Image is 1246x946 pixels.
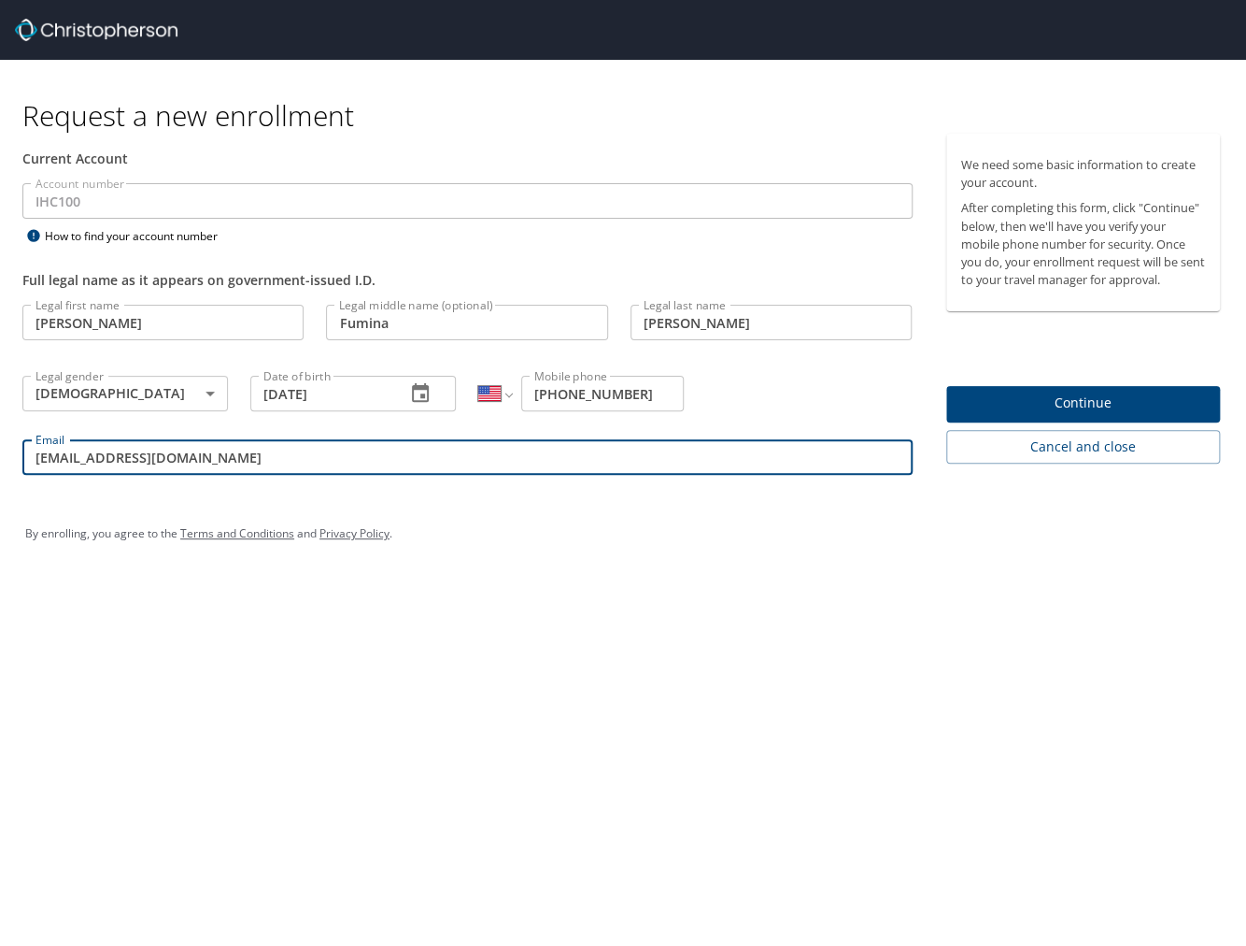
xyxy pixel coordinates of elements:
[961,156,1206,192] p: We need some basic information to create your account.
[250,376,390,411] input: MM/DD/YYYY
[22,149,913,168] div: Current Account
[22,97,1235,134] h1: Request a new enrollment
[946,386,1221,423] button: Continue
[180,525,294,541] a: Terms and Conditions
[961,436,1206,459] span: Cancel and close
[946,430,1221,465] button: Cancel and close
[22,376,228,411] div: [DEMOGRAPHIC_DATA]
[961,199,1206,289] p: After completing this form, click "Continue" below, then we'll have you verify your mobile phone ...
[22,224,256,248] div: How to find your account number
[961,392,1206,415] span: Continue
[521,376,684,411] input: Enter phone number
[22,270,913,290] div: Full legal name as it appears on government-issued I.D.
[319,525,389,541] a: Privacy Policy
[25,510,1221,557] div: By enrolling, you agree to the and .
[15,19,177,41] img: cbt logo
